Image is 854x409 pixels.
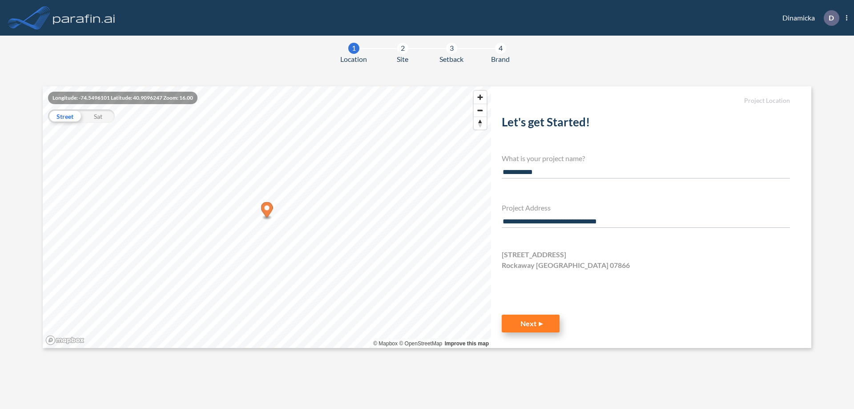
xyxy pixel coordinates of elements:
[261,202,273,220] div: Map marker
[474,117,487,130] button: Reset bearing to north
[397,54,408,65] span: Site
[45,335,85,345] a: Mapbox homepage
[348,43,359,54] div: 1
[48,92,197,104] div: Longitude: -74.5496101 Latitude: 40.9096247 Zoom: 16.00
[769,10,847,26] div: Dinamicka
[439,54,463,65] span: Setback
[446,43,457,54] div: 3
[81,109,115,123] div: Sat
[502,249,566,260] span: [STREET_ADDRESS]
[502,260,630,271] span: Rockaway [GEOGRAPHIC_DATA] 07866
[502,203,790,212] h4: Project Address
[502,115,790,133] h2: Let's get Started!
[474,104,487,117] button: Zoom out
[491,54,510,65] span: Brand
[373,340,398,347] a: Mapbox
[340,54,367,65] span: Location
[495,43,506,54] div: 4
[51,9,117,27] img: logo
[48,109,81,123] div: Street
[502,97,790,105] h5: Project Location
[397,43,408,54] div: 2
[399,340,442,347] a: OpenStreetMap
[502,154,790,162] h4: What is your project name?
[474,91,487,104] button: Zoom in
[445,340,489,347] a: Improve this map
[829,14,834,22] p: D
[502,315,560,332] button: Next
[43,86,491,348] canvas: Map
